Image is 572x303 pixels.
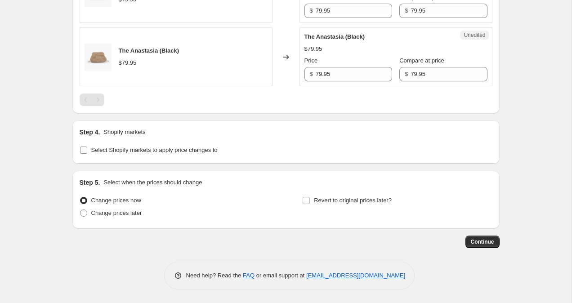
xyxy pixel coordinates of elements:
[310,71,313,77] span: $
[304,57,318,64] span: Price
[465,236,500,248] button: Continue
[314,197,392,204] span: Revert to original prices later?
[80,178,100,187] h2: Step 5.
[85,44,112,71] img: a1ec8025c581551f3b31053edae9f83c4b8c2d967c10d8ef3ce272adfed01076_1_80x.jpg
[405,71,408,77] span: $
[103,128,145,137] p: Shopify markets
[310,7,313,14] span: $
[103,178,202,187] p: Select when the prices should change
[399,57,444,64] span: Compare at price
[91,197,141,204] span: Change prices now
[186,272,243,279] span: Need help? Read the
[306,272,405,279] a: [EMAIL_ADDRESS][DOMAIN_NAME]
[80,94,104,106] nav: Pagination
[243,272,255,279] a: FAQ
[80,128,100,137] h2: Step 4.
[405,7,408,14] span: $
[91,147,218,153] span: Select Shopify markets to apply price changes to
[471,238,494,245] span: Continue
[119,58,137,67] div: $79.95
[464,31,485,39] span: Unedited
[304,45,322,53] div: $79.95
[119,47,179,54] span: The Anastasia (Black)
[304,33,365,40] span: The Anastasia (Black)
[255,272,306,279] span: or email support at
[91,209,142,216] span: Change prices later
